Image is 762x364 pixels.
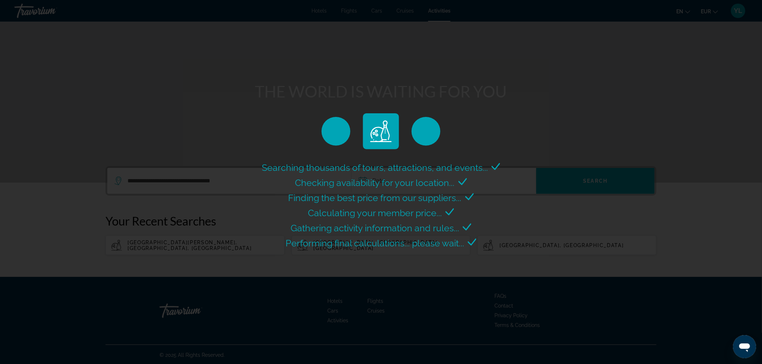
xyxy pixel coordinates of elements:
[733,335,756,358] iframe: Bouton de lancement de la fenêtre de messagerie
[286,238,464,249] span: Performing final calculations... please wait...
[288,192,462,203] span: Finding the best price from our suppliers...
[291,223,459,233] span: Gathering activity information and rules...
[308,208,442,218] span: Calculating your member price...
[262,162,488,173] span: Searching thousands of tours, attractions, and events...
[295,177,455,188] span: Checking availability for your location...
